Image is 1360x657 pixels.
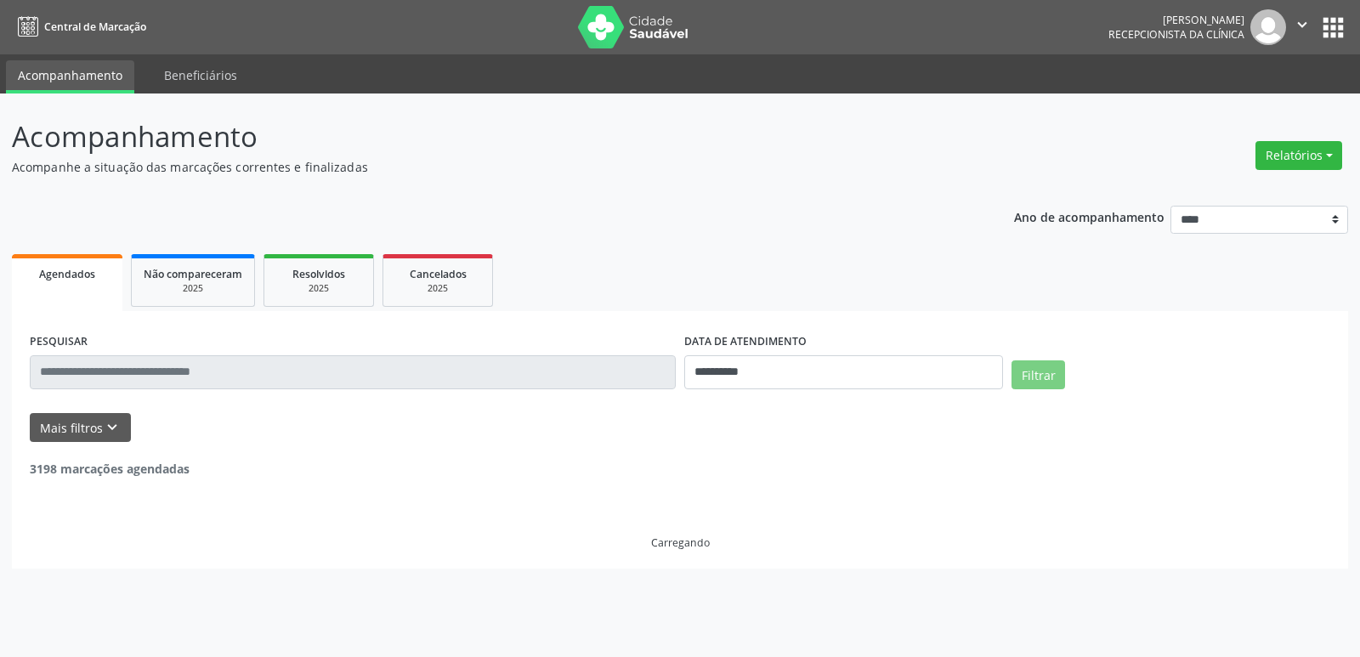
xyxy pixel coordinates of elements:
[1293,15,1312,34] i: 
[651,535,710,550] div: Carregando
[1108,13,1244,27] div: [PERSON_NAME]
[6,60,134,93] a: Acompanhamento
[410,267,467,281] span: Cancelados
[1108,27,1244,42] span: Recepcionista da clínica
[44,20,146,34] span: Central de Marcação
[39,267,95,281] span: Agendados
[1255,141,1342,170] button: Relatórios
[292,267,345,281] span: Resolvidos
[30,413,131,443] button: Mais filtroskeyboard_arrow_down
[276,282,361,295] div: 2025
[12,158,947,176] p: Acompanhe a situação das marcações correntes e finalizadas
[30,329,88,355] label: PESQUISAR
[12,116,947,158] p: Acompanhamento
[1011,360,1065,389] button: Filtrar
[1286,9,1318,45] button: 
[1318,13,1348,42] button: apps
[684,329,807,355] label: DATA DE ATENDIMENTO
[12,13,146,41] a: Central de Marcação
[152,60,249,90] a: Beneficiários
[1014,206,1164,227] p: Ano de acompanhamento
[1250,9,1286,45] img: img
[30,461,190,477] strong: 3198 marcações agendadas
[144,267,242,281] span: Não compareceram
[103,418,122,437] i: keyboard_arrow_down
[144,282,242,295] div: 2025
[395,282,480,295] div: 2025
